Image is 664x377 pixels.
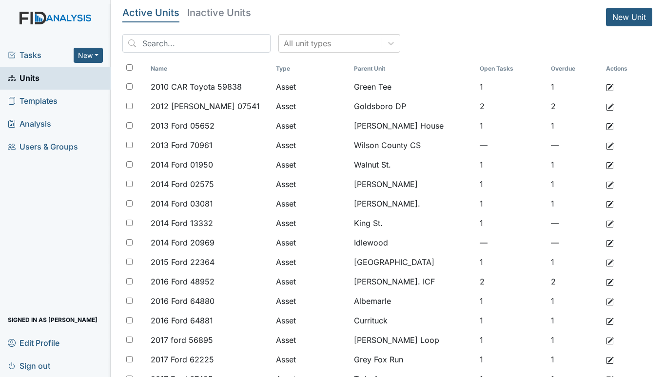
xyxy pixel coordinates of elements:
td: 1 [476,291,547,311]
span: Signed in as [PERSON_NAME] [8,312,98,327]
span: 2014 Ford 20969 [151,237,215,248]
td: 1 [476,213,547,233]
td: Asset [272,272,350,291]
span: 2016 Ford 64880 [151,295,215,307]
input: Search... [122,34,271,53]
h5: Active Units [122,8,179,18]
td: [PERSON_NAME] [350,174,476,194]
td: Asset [272,174,350,194]
td: Albemarle [350,291,476,311]
td: 2 [547,96,602,116]
td: Idlewood [350,233,476,252]
td: Green Tee [350,77,476,96]
th: Toggle SortBy [272,60,350,77]
td: 1 [476,194,547,213]
td: Grey Fox Run [350,350,476,369]
span: 2012 [PERSON_NAME] 07541 [151,100,260,112]
a: New Unit [606,8,652,26]
div: All unit types [284,38,331,49]
td: Asset [272,155,350,174]
span: Sign out [8,358,50,373]
span: 2017 Ford 62225 [151,354,214,365]
td: 2 [476,96,547,116]
td: 1 [547,330,602,350]
span: 2016 Ford 64881 [151,315,213,326]
span: Edit Profile [8,335,59,350]
td: — [547,135,602,155]
span: 2013 Ford 70961 [151,139,213,151]
td: King St. [350,213,476,233]
td: 1 [476,174,547,194]
span: Units [8,71,39,86]
td: Asset [272,233,350,252]
td: 1 [476,350,547,369]
th: Actions [602,60,651,77]
span: 2010 CAR Toyota 59838 [151,81,242,93]
td: 2 [547,272,602,291]
button: New [74,48,103,63]
td: Asset [272,350,350,369]
td: Asset [272,96,350,116]
td: 1 [547,252,602,272]
td: 1 [547,155,602,174]
td: 1 [476,311,547,330]
span: 2014 Ford 13332 [151,217,213,229]
th: Toggle SortBy [350,60,476,77]
th: Toggle SortBy [547,60,602,77]
input: Toggle All Rows Selected [126,64,133,71]
td: Currituck [350,311,476,330]
td: Goldsboro DP [350,96,476,116]
td: — [547,213,602,233]
td: 1 [476,252,547,272]
td: 1 [547,116,602,135]
td: 1 [547,350,602,369]
td: Wilson County CS [350,135,476,155]
span: 2014 Ford 02575 [151,178,214,190]
td: Walnut St. [350,155,476,174]
td: — [476,233,547,252]
span: Users & Groups [8,139,78,154]
td: Asset [272,116,350,135]
td: Asset [272,135,350,155]
td: Asset [272,291,350,311]
span: Templates [8,94,58,109]
td: Asset [272,213,350,233]
td: Asset [272,252,350,272]
td: [PERSON_NAME]. [350,194,476,213]
span: 2013 Ford 05652 [151,120,215,132]
td: 1 [476,116,547,135]
td: — [547,233,602,252]
span: 2017 ford 56895 [151,334,213,346]
span: Analysis [8,116,51,132]
td: Asset [272,77,350,96]
td: 1 [476,330,547,350]
td: Asset [272,330,350,350]
td: 1 [547,194,602,213]
span: 2016 Ford 48952 [151,276,215,287]
th: Toggle SortBy [147,60,273,77]
td: — [476,135,547,155]
td: 1 [547,311,602,330]
td: [PERSON_NAME] House [350,116,476,135]
td: [PERSON_NAME]. ICF [350,272,476,291]
span: 2015 Ford 22364 [151,256,215,268]
span: 2014 Ford 01950 [151,159,213,170]
td: 1 [476,77,547,96]
td: 2 [476,272,547,291]
th: Toggle SortBy [476,60,547,77]
td: 1 [547,174,602,194]
h5: Inactive Units [187,8,251,18]
td: 1 [547,77,602,96]
a: Tasks [8,49,74,61]
td: Asset [272,311,350,330]
td: Asset [272,194,350,213]
td: [PERSON_NAME] Loop [350,330,476,350]
td: [GEOGRAPHIC_DATA] [350,252,476,272]
span: 2014 Ford 03081 [151,198,213,209]
td: 1 [476,155,547,174]
td: 1 [547,291,602,311]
